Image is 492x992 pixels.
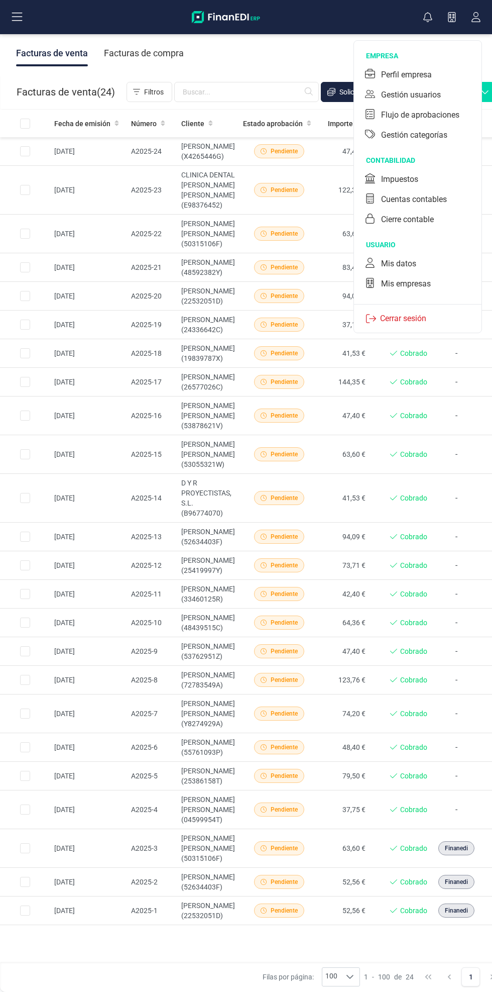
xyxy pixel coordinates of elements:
div: Perfil empresa [381,69,432,81]
span: Finanedi [445,877,468,886]
td: [DATE] [50,897,127,925]
td: A2025-9 [127,637,177,666]
div: Facturas de venta [16,40,88,66]
span: Pendiente [271,291,298,301]
p: - [435,347,477,359]
p: - [435,645,477,657]
span: Pendiente [271,532,298,541]
td: [DATE] [50,339,127,368]
div: Facturas de compra [104,40,184,66]
div: Filas por página: [263,967,360,986]
div: All items unselected [20,119,30,129]
td: [DATE] [50,311,127,339]
td: 83,40 € [319,253,370,282]
div: Impuestos [381,173,418,185]
div: Row Selected 6c54cedf-dae5-421d-ab19-1f9232c01e6a [20,877,30,887]
td: A2025-6 [127,733,177,762]
div: empresa [366,51,481,61]
div: contabilidad [366,155,481,165]
td: 123,76 € [319,666,370,695]
div: Row Selected b325ba7c-deec-45ec-97ef-085cd6bf7f0f [20,493,30,503]
div: Row Selected 61544481-a8d2-44da-bc72-028efacfb1bb [20,449,30,459]
div: Row Selected 41bb91f4-159e-4d08-9b80-91bdcfb60994 [20,843,30,853]
span: Finanedi [445,844,468,853]
button: Page 1 [461,967,480,986]
td: [DATE] [50,523,127,551]
span: Pendiente [271,263,298,272]
p: Cerrar sesión [376,313,430,325]
td: [DATE] [50,215,127,253]
td: [PERSON_NAME] (72783549A) [177,666,239,695]
td: [PERSON_NAME] [PERSON_NAME] (50315106F) [177,215,239,253]
td: [DATE] [50,868,127,897]
span: Cobrado [400,532,427,542]
td: 94,09 € [319,282,370,311]
div: Row Selected 2dda0f97-19c9-4278-83e3-2c6fcb3de987 [20,185,30,195]
span: Pendiente [271,675,298,684]
span: Pendiente [271,561,298,570]
td: A2025-12 [127,551,177,580]
span: 100 [378,972,390,982]
p: - [435,804,477,816]
div: usuario [366,240,481,250]
div: Mis datos [381,258,416,270]
div: Row Selected 34a63eb3-1058-4f76-a449-98297b707419 [20,646,30,656]
p: - [435,448,477,460]
td: [PERSON_NAME] [PERSON_NAME] (53878621V) [177,396,239,435]
span: 24 [100,85,111,99]
td: [DATE] [50,829,127,868]
span: Pendiente [271,320,298,329]
span: Cobrado [400,843,427,853]
div: Facturas de venta ( ) [17,82,115,102]
div: Row Selected 1baa5e17-ea89-4dea-81a7-689a05dd4115 [20,377,30,387]
span: Pendiente [271,147,298,156]
td: [DATE] [50,166,127,215]
p: - [435,708,477,720]
td: 73,71 € [319,551,370,580]
td: [DATE] [50,474,127,523]
div: Gestión usuarios [381,89,441,101]
td: 42,40 € [319,580,370,609]
span: 24 [406,972,414,982]
p: - [435,741,477,753]
td: 64,36 € [319,609,370,637]
td: A2025-5 [127,762,177,790]
div: Gestión categorías [381,129,447,141]
td: [DATE] [50,551,127,580]
td: [PERSON_NAME] (33460125R) [177,580,239,609]
span: Pendiente [271,743,298,752]
td: [DATE] [50,137,127,166]
span: Pendiente [271,411,298,420]
span: Pendiente [271,844,298,853]
td: A2025-4 [127,790,177,829]
span: Solicitar financiación [339,87,404,97]
span: Estado aprobación [243,119,303,129]
div: Row Selected e4d76cd6-11d0-461c-84a2-51ec6dfe8282 [20,320,30,330]
td: [PERSON_NAME] (25419997Y) [177,551,239,580]
span: Pendiente [271,185,298,194]
td: [PERSON_NAME] [PERSON_NAME] (04599954T) [177,790,239,829]
td: A2025-7 [127,695,177,733]
td: 122,31 € [319,166,370,215]
td: [PERSON_NAME] (53762951Z) [177,637,239,666]
td: [PERSON_NAME] (26577026C) [177,368,239,396]
td: 63,60 € [319,829,370,868]
td: [PERSON_NAME] (22532051D) [177,897,239,925]
span: Importe [328,119,353,129]
p: - [435,770,477,782]
div: Mis empresas [381,278,431,290]
p: - [435,588,477,600]
td: [DATE] [50,282,127,311]
span: Número [131,119,157,129]
p: - [435,376,477,388]
td: A2025-3 [127,829,177,868]
span: 100 [322,968,340,986]
div: Row Selected b57b4a6f-857e-428f-834c-ddf58d6ded9c [20,532,30,542]
td: [PERSON_NAME] (19839787X) [177,339,239,368]
td: [PERSON_NAME] (48439515C) [177,609,239,637]
span: Pendiente [271,877,298,886]
button: Previous Page [440,967,459,986]
td: 47,40 € [319,396,370,435]
div: Row Selected 5bb92217-6399-4451-a2b1-40ca226e1125 [20,675,30,685]
div: Cierre contable [381,214,434,226]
